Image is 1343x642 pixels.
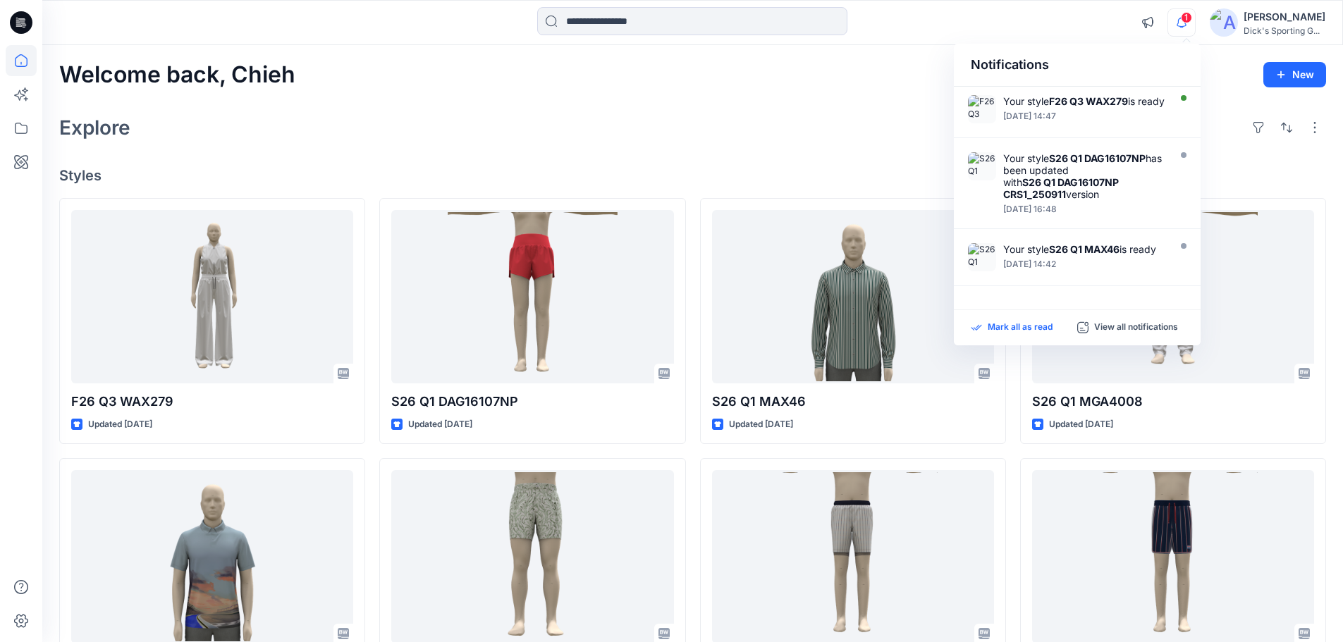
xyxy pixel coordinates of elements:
[408,417,472,432] p: Updated [DATE]
[1049,95,1128,107] strong: F26 Q3 WAX279
[1003,95,1165,107] div: Your style is ready
[968,95,996,123] img: F26 Q3 WAX279 PROTO1_250917
[1049,243,1120,255] strong: S26 Q1 MAX46
[954,44,1201,87] div: Notifications
[1244,25,1325,36] div: Dick's Sporting G...
[391,392,673,412] p: S26 Q1 DAG16107NP
[1049,417,1113,432] p: Updated [DATE]
[1094,321,1178,334] p: View all notifications
[1263,62,1326,87] button: New
[59,167,1326,184] h4: Styles
[391,210,673,384] a: S26 Q1 DAG16107NP
[1003,259,1165,269] div: Tuesday, September 09, 2025 14:42
[1244,8,1325,25] div: [PERSON_NAME]
[712,392,994,412] p: S26 Q1 MAX46
[1003,176,1119,200] strong: S26 Q1 DAG16107NP CRS1_250911
[1003,111,1165,121] div: Friday, September 19, 2025 14:47
[1003,243,1165,255] div: Your style is ready
[71,210,353,384] a: F26 Q3 WAX279
[988,321,1053,334] p: Mark all as read
[88,417,152,432] p: Updated [DATE]
[71,392,353,412] p: F26 Q3 WAX279
[59,116,130,139] h2: Explore
[712,210,994,384] a: S26 Q1 MAX46
[1049,152,1146,164] strong: S26 Q1 DAG16107NP
[1003,204,1165,214] div: Thursday, September 11, 2025 16:48
[729,417,793,432] p: Updated [DATE]
[1003,152,1165,200] div: Your style has been updated with version
[1032,392,1314,412] p: S26 Q1 MGA4008
[59,62,295,88] h2: Welcome back, Chieh
[1210,8,1238,37] img: avatar
[1181,12,1192,23] span: 1
[968,152,996,180] img: S26 Q1 DAG16107NP CRS1_250911
[968,243,996,271] img: S26 Q1 MAX46 CRS1_250908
